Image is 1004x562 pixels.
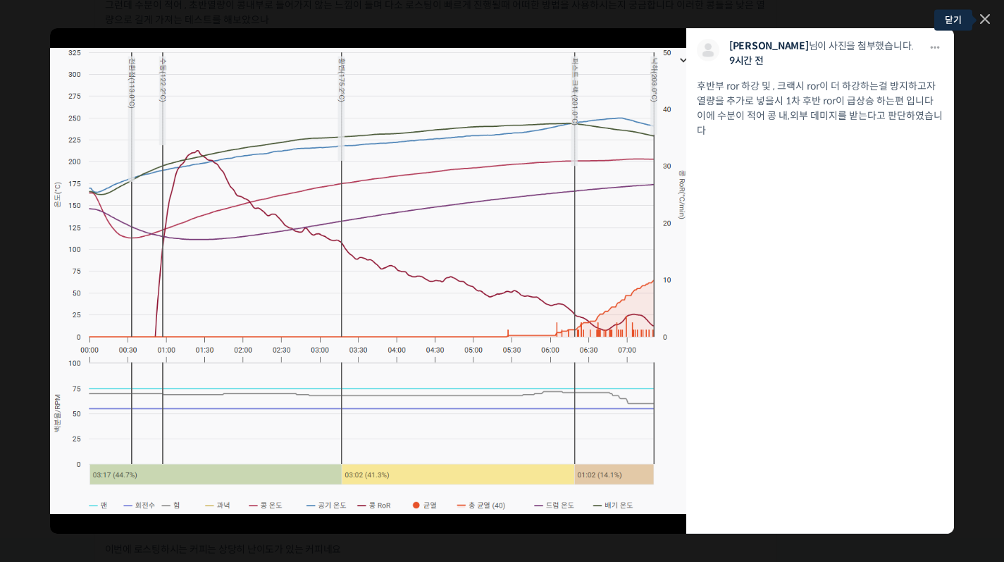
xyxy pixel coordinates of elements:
div: 후반부 ror 하강 및 , 크랙시 ror이 더 하강하는걸 방지하고자 열량을 추가로 넣을시 1차 후반 ror이 급상승 하는편 입니다 이에 수분이 적어 콩 내,외부 데미지를 받는... [697,79,943,138]
a: [PERSON_NAME] [729,39,809,52]
span: 홈 [44,466,53,477]
span: 설정 [218,466,235,477]
p: 님이 사진을 첨부했습니다. [729,39,919,54]
img: 프로필 사진 [697,39,719,61]
span: 대화 [129,467,146,478]
a: 9시간 전 [729,54,764,67]
a: 홈 [4,445,93,480]
a: 설정 [182,445,271,480]
a: 대화 [93,445,182,480]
